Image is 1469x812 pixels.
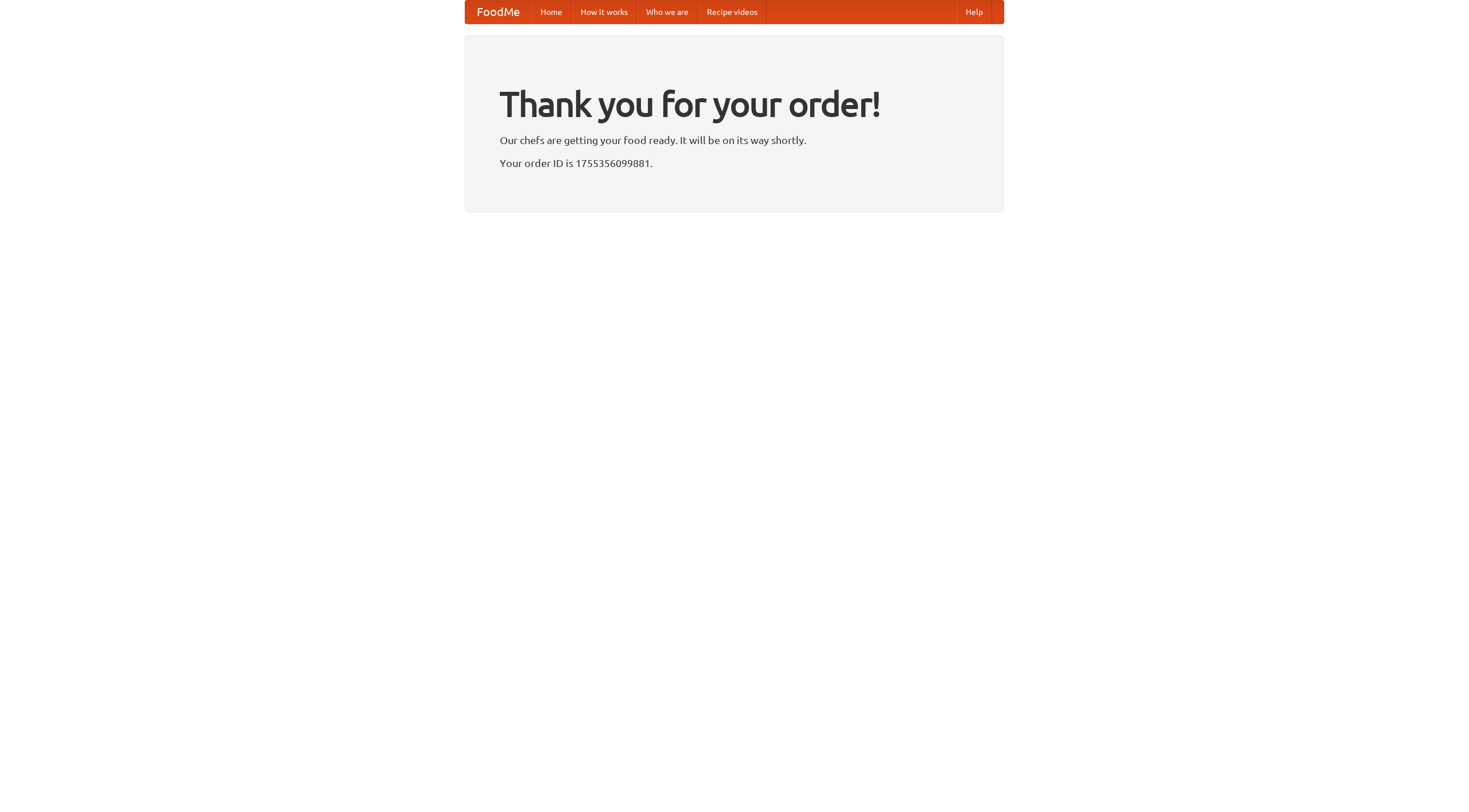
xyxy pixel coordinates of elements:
h1: Thank you for your order! [500,76,969,131]
a: FoodMe [465,1,531,24]
a: Who we are [637,1,698,24]
a: How it works [572,1,637,24]
a: Recipe videos [698,1,767,24]
p: Your order ID is 1755356099881. [500,154,969,172]
a: Help [957,1,992,24]
a: Home [531,1,572,24]
p: Our chefs are getting your food ready. It will be on its way shortly. [500,131,969,149]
